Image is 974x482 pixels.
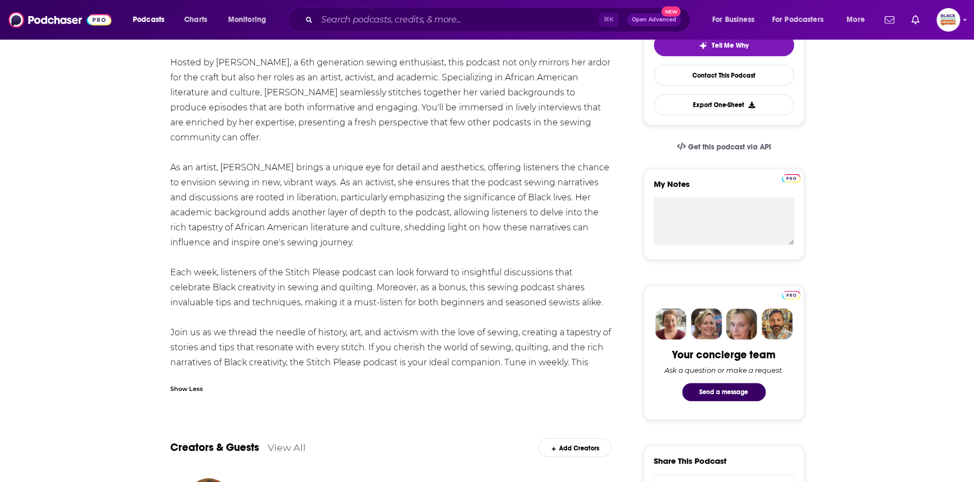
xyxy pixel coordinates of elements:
[125,11,178,28] button: open menu
[655,308,686,340] img: Sydney Profile
[782,174,801,183] img: Podchaser Pro
[654,456,727,466] h3: Share This Podcast
[184,12,207,27] span: Charts
[937,8,960,32] button: Show profile menu
[133,12,164,27] span: Podcasts
[726,308,757,340] img: Jules Profile
[654,65,794,86] a: Contact This Podcast
[268,442,306,453] a: View All
[772,12,824,27] span: For Podcasters
[668,134,780,160] a: Get this podcast via API
[672,348,775,361] div: Your concierge team
[170,441,259,454] a: Creators & Guests
[712,41,749,50] span: Tell Me Why
[937,8,960,32] img: User Profile
[665,366,783,374] div: Ask a question or make a request.
[782,172,801,183] a: Pro website
[661,6,681,17] span: New
[880,11,899,29] a: Show notifications dropdown
[298,7,700,32] div: Search podcasts, credits, & more...
[654,34,794,56] button: tell me why sparkleTell Me Why
[705,11,768,28] button: open menu
[228,12,266,27] span: Monitoring
[761,308,792,340] img: Jon Profile
[907,11,924,29] a: Show notifications dropdown
[538,438,611,457] div: Add Creators
[691,308,722,340] img: Barbara Profile
[317,11,599,28] input: Search podcasts, credits, & more...
[847,12,865,27] span: More
[627,13,681,26] button: Open AdvancedNew
[654,179,794,198] label: My Notes
[632,17,676,22] span: Open Advanced
[221,11,280,28] button: open menu
[177,11,214,28] a: Charts
[682,383,766,401] button: Send a message
[712,12,754,27] span: For Business
[765,11,839,28] button: open menu
[839,11,878,28] button: open menu
[782,291,801,299] img: Podchaser Pro
[599,13,618,27] span: ⌘ K
[699,41,707,50] img: tell me why sparkle
[782,289,801,299] a: Pro website
[9,10,111,30] img: Podchaser - Follow, Share and Rate Podcasts
[937,8,960,32] span: Logged in as blackpodcastingawards
[688,142,771,152] span: Get this podcast via API
[654,94,794,115] button: Export One-Sheet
